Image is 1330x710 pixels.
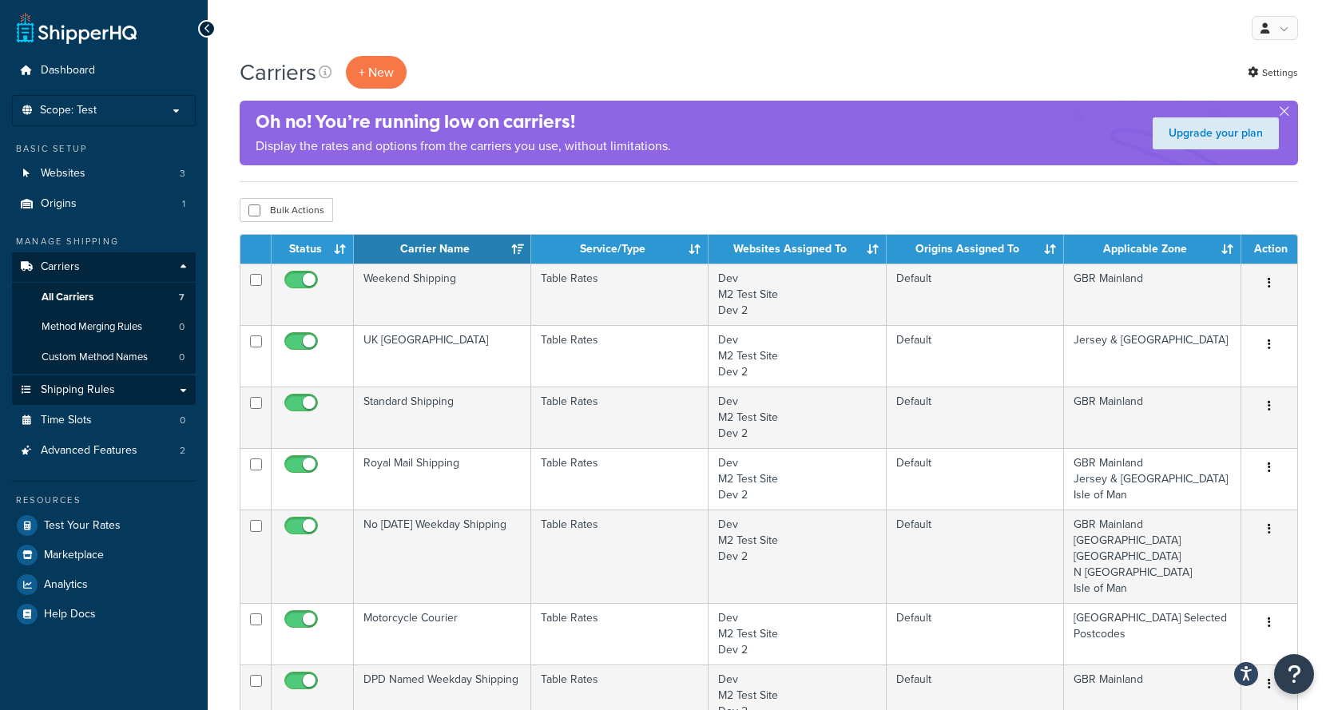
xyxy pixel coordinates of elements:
[709,603,886,664] td: Dev M2 Test Site Dev 2
[531,387,709,448] td: Table Rates
[1064,235,1241,264] th: Applicable Zone: activate to sort column ascending
[12,283,196,312] li: All Carriers
[44,519,121,533] span: Test Your Rates
[887,325,1064,387] td: Default
[12,436,196,466] li: Advanced Features
[12,343,196,372] li: Custom Method Names
[1064,387,1241,448] td: GBR Mainland
[41,167,85,180] span: Websites
[12,189,196,219] li: Origins
[12,343,196,372] a: Custom Method Names 0
[179,351,185,364] span: 0
[41,64,95,77] span: Dashboard
[1064,603,1241,664] td: [GEOGRAPHIC_DATA] Selected Postcodes
[12,600,196,629] a: Help Docs
[41,414,92,427] span: Time Slots
[12,436,196,466] a: Advanced Features 2
[354,510,531,603] td: No [DATE] Weekday Shipping
[709,448,886,510] td: Dev M2 Test Site Dev 2
[12,252,196,374] li: Carriers
[354,448,531,510] td: Royal Mail Shipping
[256,109,671,135] h4: Oh no! You’re running low on carriers!
[531,325,709,387] td: Table Rates
[41,444,137,458] span: Advanced Features
[1064,448,1241,510] td: GBR Mainland Jersey & [GEOGRAPHIC_DATA] Isle of Man
[44,578,88,592] span: Analytics
[709,510,886,603] td: Dev M2 Test Site Dev 2
[12,375,196,405] a: Shipping Rules
[180,444,185,458] span: 2
[531,264,709,325] td: Table Rates
[354,264,531,325] td: Weekend Shipping
[12,252,196,282] a: Carriers
[17,12,137,44] a: ShipperHQ Home
[12,312,196,342] li: Method Merging Rules
[240,198,333,222] button: Bulk Actions
[12,189,196,219] a: Origins 1
[44,549,104,562] span: Marketplace
[41,197,77,211] span: Origins
[1064,325,1241,387] td: Jersey & [GEOGRAPHIC_DATA]
[12,511,196,540] a: Test Your Rates
[12,406,196,435] a: Time Slots 0
[709,387,886,448] td: Dev M2 Test Site Dev 2
[272,235,354,264] th: Status: activate to sort column ascending
[12,283,196,312] a: All Carriers 7
[354,325,531,387] td: UK [GEOGRAPHIC_DATA]
[12,312,196,342] a: Method Merging Rules 0
[1241,235,1297,264] th: Action
[531,235,709,264] th: Service/Type: activate to sort column ascending
[1153,117,1279,149] a: Upgrade your plan
[531,603,709,664] td: Table Rates
[1064,264,1241,325] td: GBR Mainland
[41,260,80,274] span: Carriers
[346,56,407,89] button: + New
[12,56,196,85] a: Dashboard
[12,406,196,435] li: Time Slots
[12,570,196,599] a: Analytics
[256,135,671,157] p: Display the rates and options from the carriers you use, without limitations.
[354,235,531,264] th: Carrier Name: activate to sort column ascending
[12,159,196,188] li: Websites
[179,320,185,334] span: 0
[354,387,531,448] td: Standard Shipping
[709,264,886,325] td: Dev M2 Test Site Dev 2
[40,104,97,117] span: Scope: Test
[44,608,96,621] span: Help Docs
[1064,510,1241,603] td: GBR Mainland [GEOGRAPHIC_DATA] [GEOGRAPHIC_DATA] N [GEOGRAPHIC_DATA] Isle of Man
[887,510,1064,603] td: Default
[42,320,142,334] span: Method Merging Rules
[354,603,531,664] td: Motorcycle Courier
[12,235,196,248] div: Manage Shipping
[12,142,196,156] div: Basic Setup
[1274,654,1314,694] button: Open Resource Center
[887,448,1064,510] td: Default
[180,414,185,427] span: 0
[531,448,709,510] td: Table Rates
[42,291,93,304] span: All Carriers
[531,510,709,603] td: Table Rates
[12,494,196,507] div: Resources
[709,235,886,264] th: Websites Assigned To: activate to sort column ascending
[887,235,1064,264] th: Origins Assigned To: activate to sort column ascending
[42,351,148,364] span: Custom Method Names
[887,387,1064,448] td: Default
[887,264,1064,325] td: Default
[12,541,196,569] a: Marketplace
[1248,61,1298,84] a: Settings
[709,325,886,387] td: Dev M2 Test Site Dev 2
[887,603,1064,664] td: Default
[182,197,185,211] span: 1
[41,383,115,397] span: Shipping Rules
[12,159,196,188] a: Websites 3
[240,57,316,88] h1: Carriers
[179,291,185,304] span: 7
[180,167,185,180] span: 3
